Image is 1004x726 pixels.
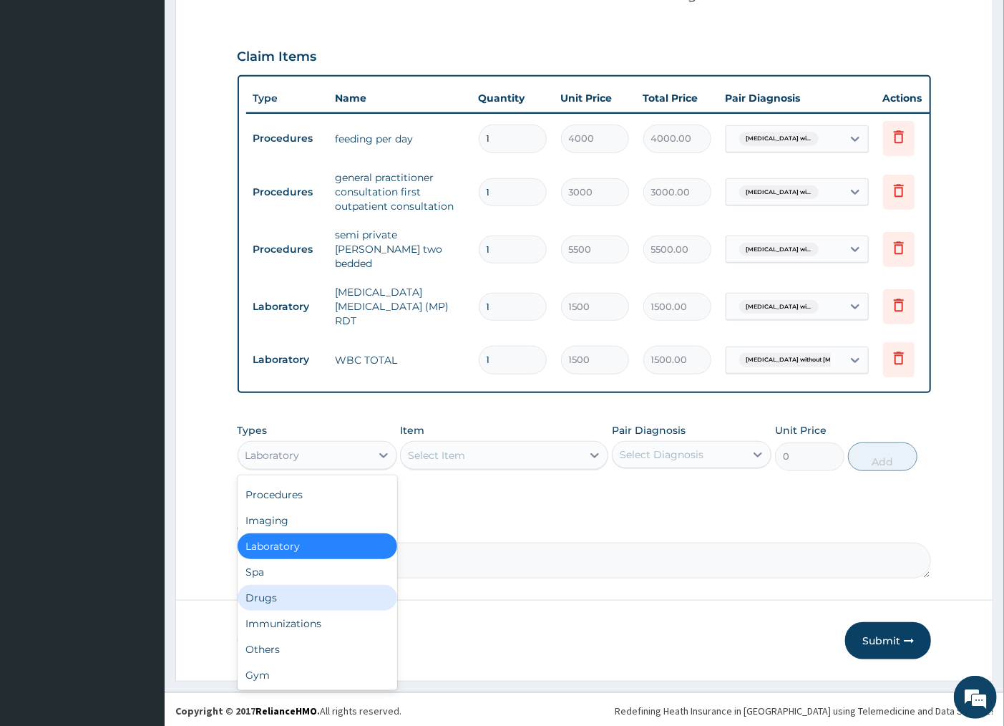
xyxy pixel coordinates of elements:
[775,423,827,437] label: Unit Price
[328,125,472,153] td: feeding per day
[238,585,397,611] div: Drugs
[612,423,686,437] label: Pair Diagnosis
[245,448,300,463] div: Laboratory
[328,84,472,112] th: Name
[739,243,819,257] span: [MEDICAL_DATA] wi...
[636,84,718,112] th: Total Price
[238,611,397,637] div: Immunizations
[328,346,472,374] td: WBC TOTAL
[238,637,397,662] div: Others
[7,391,273,441] textarea: Type your message and hit 'Enter'
[739,132,819,146] span: [MEDICAL_DATA] wi...
[238,425,268,437] label: Types
[554,84,636,112] th: Unit Price
[328,221,472,278] td: semi private [PERSON_NAME] two bedded
[328,163,472,221] td: general practitioner consultation first outpatient consultation
[472,84,554,112] th: Quantity
[328,278,472,335] td: [MEDICAL_DATA] [MEDICAL_DATA] (MP) RDT
[848,442,917,471] button: Add
[246,347,328,373] td: Laboratory
[845,622,931,659] button: Submit
[246,294,328,320] td: Laboratory
[238,662,397,688] div: Gym
[408,448,465,463] div: Select Item
[739,353,884,367] span: [MEDICAL_DATA] without [MEDICAL_DATA]
[246,179,328,205] td: Procedures
[83,180,198,325] span: We're online!
[255,705,317,717] a: RelianceHMO
[739,185,819,200] span: [MEDICAL_DATA] wi...
[246,125,328,152] td: Procedures
[238,482,397,508] div: Procedures
[739,300,819,314] span: [MEDICAL_DATA] wi...
[26,72,58,107] img: d_794563401_company_1708531726252_794563401
[876,84,947,112] th: Actions
[74,80,240,99] div: Chat with us now
[238,508,397,533] div: Imaging
[400,423,424,437] label: Item
[175,705,320,717] strong: Copyright © 2017 .
[615,704,993,718] div: Redefining Heath Insurance in [GEOGRAPHIC_DATA] using Telemedicine and Data Science!
[246,236,328,263] td: Procedures
[620,447,703,462] div: Select Diagnosis
[238,49,317,65] h3: Claim Items
[246,85,328,112] th: Type
[238,523,932,535] label: Comment
[718,84,876,112] th: Pair Diagnosis
[238,559,397,585] div: Spa
[238,533,397,559] div: Laboratory
[235,7,269,42] div: Minimize live chat window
